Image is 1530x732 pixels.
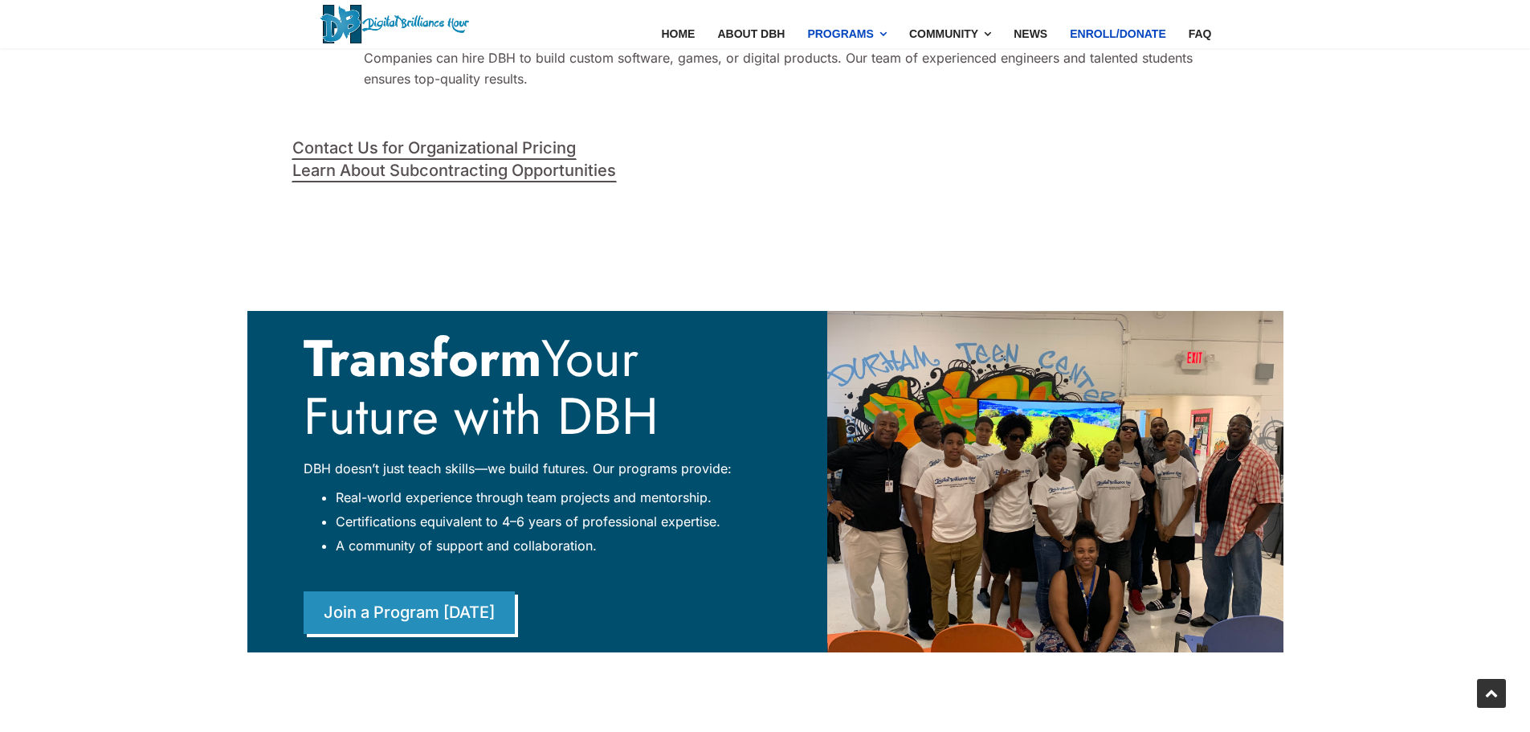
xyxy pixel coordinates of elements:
[1241,546,1530,732] iframe: Chat Widget
[304,458,760,479] p: DBH doesn’t just teach skills—we build futures. Our programs provide:
[827,311,1283,653] img: Image
[320,5,469,43] img: Digital Brilliance Hour
[336,492,760,503] p: Real-world experience through team projects and mentorship.
[292,160,617,182] a: Learn About Subcontracting Opportunities
[336,516,760,527] p: Certifications equivalent to 4–6 years of professional expertise.
[304,591,515,634] a: Join a Program [DATE]
[304,321,541,395] strong: Transform
[292,137,577,160] a: Contact Us for Organizational Pricing
[336,540,760,551] p: A community of support and collaboration.
[304,329,760,445] h4: Your Future with DBH
[364,27,1199,89] p: Companies can hire DBH to build custom software, games, or digital products. Our team of experien...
